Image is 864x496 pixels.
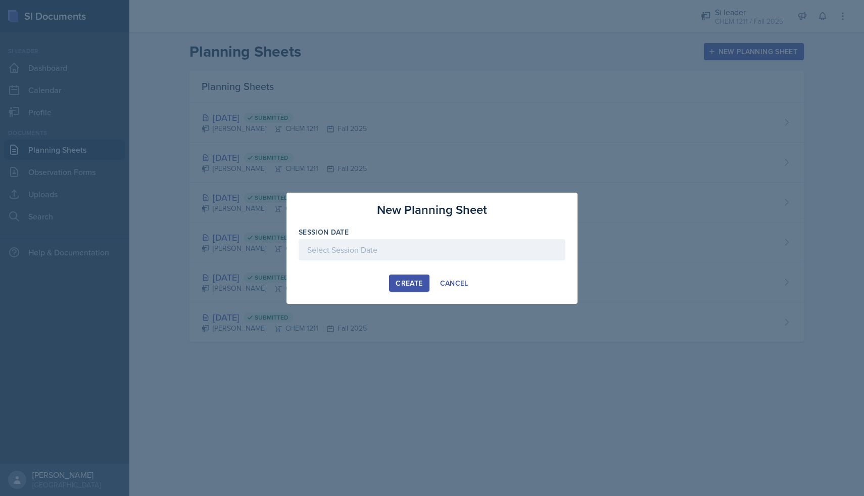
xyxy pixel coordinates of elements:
h3: New Planning Sheet [377,201,487,219]
label: Session Date [299,227,349,237]
div: Create [396,279,422,287]
button: Cancel [434,275,475,292]
button: Create [389,275,429,292]
div: Cancel [440,279,468,287]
